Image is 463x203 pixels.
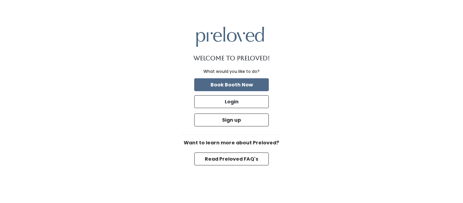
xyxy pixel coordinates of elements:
button: Book Booth Now [194,78,269,91]
button: Sign up [194,114,269,126]
h1: Welcome to Preloved! [194,55,270,62]
h6: Want to learn more about Preloved? [181,140,282,146]
button: Login [194,95,269,108]
a: Sign up [193,112,270,128]
button: Read Preloved FAQ's [194,153,269,165]
div: What would you like to do? [203,68,260,75]
img: preloved logo [196,27,264,47]
a: Login [193,94,270,109]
